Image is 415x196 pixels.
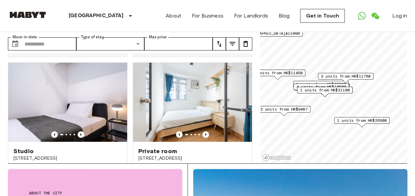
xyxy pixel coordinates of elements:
[138,147,177,155] span: Private room
[138,155,247,162] span: [STREET_ADDRESS]
[392,12,407,20] a: Log in
[294,83,349,94] div: Map marker
[13,34,37,40] label: Move-in date
[337,117,387,123] span: 1 units from HK$26300
[69,12,124,20] p: [GEOGRAPHIC_DATA]
[166,12,181,20] a: About
[321,73,370,79] span: 3 units from HK$11760
[9,37,22,50] button: Choose date
[8,12,48,18] img: Habyt
[234,12,268,20] a: For Landlords
[293,81,349,91] div: Map marker
[355,9,368,22] a: Open WhatsApp
[296,81,346,87] span: 1 units from HK$23300
[192,12,224,20] a: For Business
[279,12,290,20] a: Blog
[318,73,373,83] div: Map marker
[213,37,226,50] button: tune
[300,87,350,93] span: 1 units from HK$21100
[239,37,252,50] button: tune
[78,131,84,138] button: Previous image
[81,34,104,40] label: Type of stay
[300,9,345,23] a: Get in Touch
[133,63,252,142] img: Marketing picture of unit HK-01-027-001-02
[29,190,161,196] span: About the city
[202,131,209,138] button: Previous image
[51,131,58,138] button: Previous image
[368,9,382,22] a: Open WeChat
[262,154,291,161] a: Mapbox logo
[260,106,307,112] span: 2 units from HK$9487
[334,117,390,127] div: Map marker
[250,70,305,80] div: Map marker
[149,34,167,40] label: Max price
[226,37,239,50] button: tune
[14,155,122,162] span: [STREET_ADDRESS]
[14,147,34,155] span: Studio
[257,106,310,116] div: Map marker
[296,84,346,90] span: 4 units from HK$10500
[176,131,183,138] button: Previous image
[297,87,353,97] div: Map marker
[253,70,302,76] span: 1 units from HK$11450
[8,63,127,142] img: Marketing picture of unit HK-01-063-010-001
